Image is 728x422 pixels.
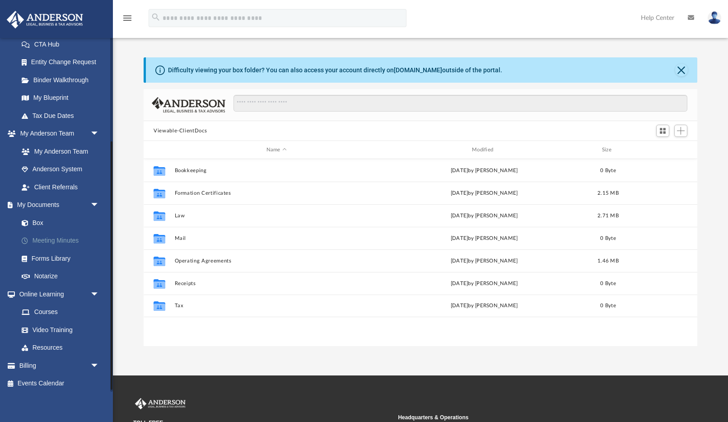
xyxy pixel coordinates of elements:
small: Headquarters & Operations [398,413,656,422]
button: Tax [175,303,378,309]
span: 0 Byte [600,236,616,241]
a: Notarize [13,267,113,286]
a: Forms Library [13,249,108,267]
a: Courses [13,303,108,321]
div: Size [590,146,626,154]
button: Operating Agreements [175,258,378,264]
div: [DATE] by [PERSON_NAME] [383,257,586,265]
a: menu [122,17,133,23]
button: Receipts [175,281,378,286]
button: Mail [175,235,378,241]
a: Events Calendar [6,375,113,393]
span: 2.15 MB [597,191,619,196]
div: [DATE] by [PERSON_NAME] [383,234,586,243]
a: CTA Hub [13,35,113,53]
button: Bookkeeping [175,168,378,173]
a: [DOMAIN_NAME] [394,66,442,74]
button: Law [175,213,378,219]
span: arrow_drop_down [90,285,108,304]
div: [DATE] by [PERSON_NAME] [383,167,586,175]
a: Online Learningarrow_drop_down [6,285,108,303]
div: id [630,146,693,154]
input: Search files and folders [233,95,687,112]
img: Anderson Advisors Platinum Portal [133,398,187,410]
img: Anderson Advisors Platinum Portal [4,11,86,28]
button: Add [674,125,688,137]
a: My Documentsarrow_drop_down [6,196,113,214]
a: Entity Change Request [13,53,113,71]
button: Formation Certificates [175,190,378,196]
div: Modified [382,146,586,154]
a: My Anderson Teamarrow_drop_down [6,125,108,143]
div: grid [144,159,697,346]
a: Binder Walkthrough [13,71,113,89]
button: Viewable-ClientDocs [154,127,207,135]
a: Client Referrals [13,178,108,196]
a: My Anderson Team [13,142,104,160]
button: Close [675,64,688,76]
span: 1.46 MB [597,258,619,263]
span: 0 Byte [600,281,616,286]
i: search [151,12,161,22]
div: id [148,146,170,154]
img: User Pic [708,11,721,24]
a: Billingarrow_drop_down [6,356,113,375]
div: [DATE] by [PERSON_NAME] [383,189,586,197]
a: Resources [13,339,108,357]
button: Switch to Grid View [656,125,670,137]
div: Name [174,146,378,154]
span: arrow_drop_down [90,196,108,215]
a: My Blueprint [13,89,108,107]
a: Video Training [13,321,104,339]
span: arrow_drop_down [90,125,108,143]
a: Box [13,214,108,232]
a: Tax Due Dates [13,107,113,125]
span: 2.71 MB [597,213,619,218]
div: [DATE] by [PERSON_NAME] [383,302,586,310]
span: 0 Byte [600,168,616,173]
span: 0 Byte [600,303,616,308]
div: Difficulty viewing your box folder? You can also access your account directly on outside of the p... [168,66,502,75]
i: menu [122,13,133,23]
div: [DATE] by [PERSON_NAME] [383,280,586,288]
div: [DATE] by [PERSON_NAME] [383,212,586,220]
a: Anderson System [13,160,108,178]
span: arrow_drop_down [90,356,108,375]
a: Meeting Minutes [13,232,113,250]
